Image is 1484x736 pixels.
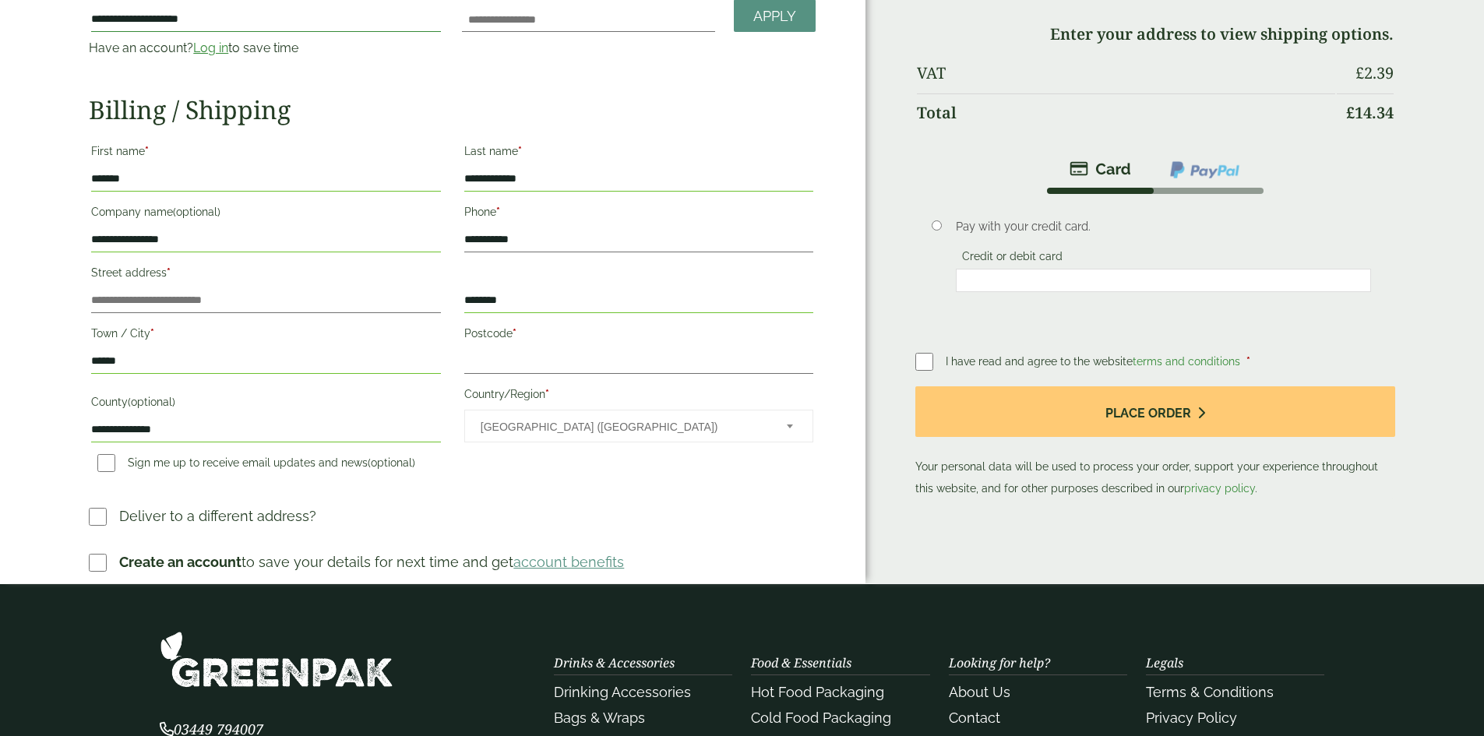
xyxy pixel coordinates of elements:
[145,145,149,157] abbr: required
[91,140,440,167] label: First name
[518,145,522,157] abbr: required
[97,454,115,472] input: Sign me up to receive email updates and news(optional)
[89,39,442,58] p: Have an account? to save time
[91,262,440,288] label: Street address
[751,684,884,700] a: Hot Food Packaging
[89,95,816,125] h2: Billing / Shipping
[915,386,1394,437] button: Place order
[1133,355,1240,368] a: terms and conditions
[753,8,796,25] span: Apply
[464,201,813,227] label: Phone
[464,410,813,442] span: Country/Region
[513,327,516,340] abbr: required
[464,383,813,410] label: Country/Region
[1184,482,1255,495] a: privacy policy
[481,410,766,443] span: United Kingdom (UK)
[1169,160,1241,180] img: ppcp-gateway.png
[554,684,691,700] a: Drinking Accessories
[119,554,241,570] strong: Create an account
[1246,355,1250,368] abbr: required
[193,40,228,55] a: Log in
[91,391,440,417] label: County
[1355,62,1394,83] bdi: 2.39
[91,322,440,349] label: Town / City
[1346,102,1355,123] span: £
[956,218,1371,235] p: Pay with your credit card.
[464,140,813,167] label: Last name
[91,201,440,227] label: Company name
[917,55,1334,92] th: VAT
[513,554,624,570] a: account benefits
[1346,102,1394,123] bdi: 14.34
[545,388,549,400] abbr: required
[119,505,316,526] p: Deliver to a different address?
[496,206,500,218] abbr: required
[949,710,1000,726] a: Contact
[160,631,393,688] img: GreenPak Supplies
[751,710,891,726] a: Cold Food Packaging
[949,684,1010,700] a: About Us
[915,386,1394,499] p: Your personal data will be used to process your order, support your experience throughout this we...
[119,551,624,572] p: to save your details for next time and get
[173,206,220,218] span: (optional)
[917,16,1393,53] td: Enter your address to view shipping options.
[1146,684,1274,700] a: Terms & Conditions
[150,327,154,340] abbr: required
[91,456,421,474] label: Sign me up to receive email updates and news
[368,456,415,469] span: (optional)
[464,322,813,349] label: Postcode
[1070,160,1131,178] img: stripe.png
[917,93,1334,132] th: Total
[167,266,171,279] abbr: required
[1355,62,1364,83] span: £
[554,710,645,726] a: Bags & Wraps
[956,250,1069,267] label: Credit or debit card
[128,396,175,408] span: (optional)
[961,273,1366,287] iframe: Secure card payment input frame
[946,355,1243,368] span: I have read and agree to the website
[1146,710,1237,726] a: Privacy Policy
